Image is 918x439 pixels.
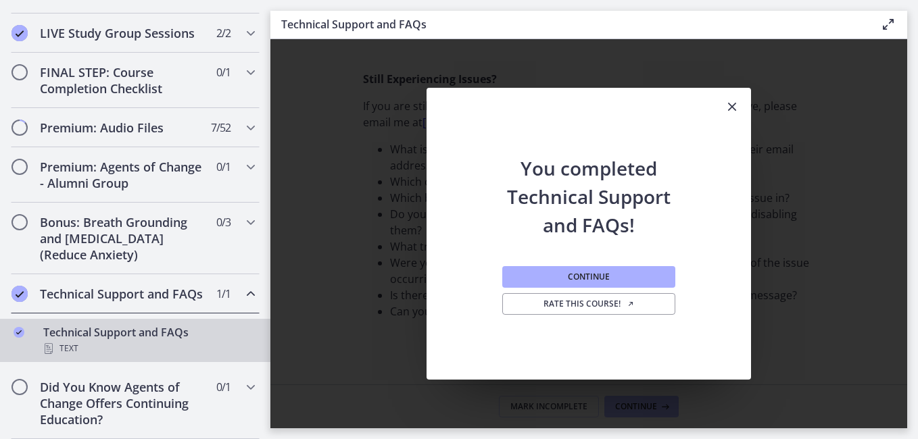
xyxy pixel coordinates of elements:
[502,266,675,288] button: Continue
[216,25,231,41] span: 2 / 2
[216,379,231,395] span: 0 / 1
[11,286,28,302] i: Completed
[14,327,24,338] i: Completed
[40,286,205,302] h2: Technical Support and FAQs
[40,159,205,191] h2: Premium: Agents of Change - Alumni Group
[78,232,345,254] div: Playbar
[352,232,378,254] button: Mute
[211,120,231,136] span: 7 / 52
[713,88,751,127] button: Close
[568,272,610,282] span: Continue
[22,232,48,254] button: Play Video
[40,379,205,428] h2: Did You Know Agents of Change Offers Continuing Education?
[627,300,635,308] i: Opens in a new window
[186,91,265,141] button: Play Video: c2vc7gtgqj4mguj7ic2g.mp4
[216,64,231,80] span: 0 / 1
[281,16,859,32] h3: Technical Support and FAQs
[40,25,205,41] h2: LIVE Study Group Sessions
[216,286,231,302] span: 1 / 1
[500,127,678,239] h2: You completed Technical Support and FAQs!
[543,299,635,309] span: Rate this course!
[378,232,404,254] button: Show settings menu
[40,120,205,136] h2: Premium: Audio Files
[43,340,254,357] div: Text
[216,214,231,230] span: 0 / 3
[404,232,429,254] button: Fullscreen
[43,324,254,357] div: Technical Support and FAQs
[11,25,28,41] i: Completed
[40,64,205,97] h2: FINAL STEP: Course Completion Checklist
[216,159,231,175] span: 0 / 1
[40,214,205,263] h2: Bonus: Breath Grounding and [MEDICAL_DATA] (Reduce Anxiety)
[502,293,675,315] a: Rate this course! Opens in a new window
